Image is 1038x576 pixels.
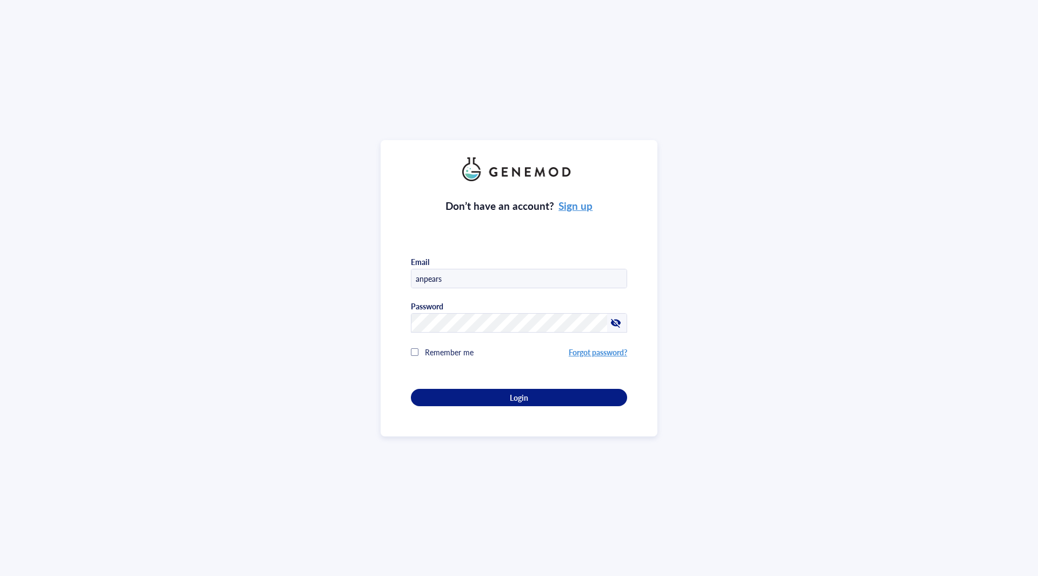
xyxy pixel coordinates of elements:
img: genemod_logo_light-BcqUzbGq.png [462,157,576,181]
div: Password [411,301,443,311]
button: Login [411,389,627,406]
span: Remember me [425,347,474,357]
a: Forgot password? [569,347,627,357]
div: Email [411,257,429,267]
a: Sign up [558,198,593,213]
div: Don’t have an account? [445,198,593,214]
span: Login [510,393,528,402]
